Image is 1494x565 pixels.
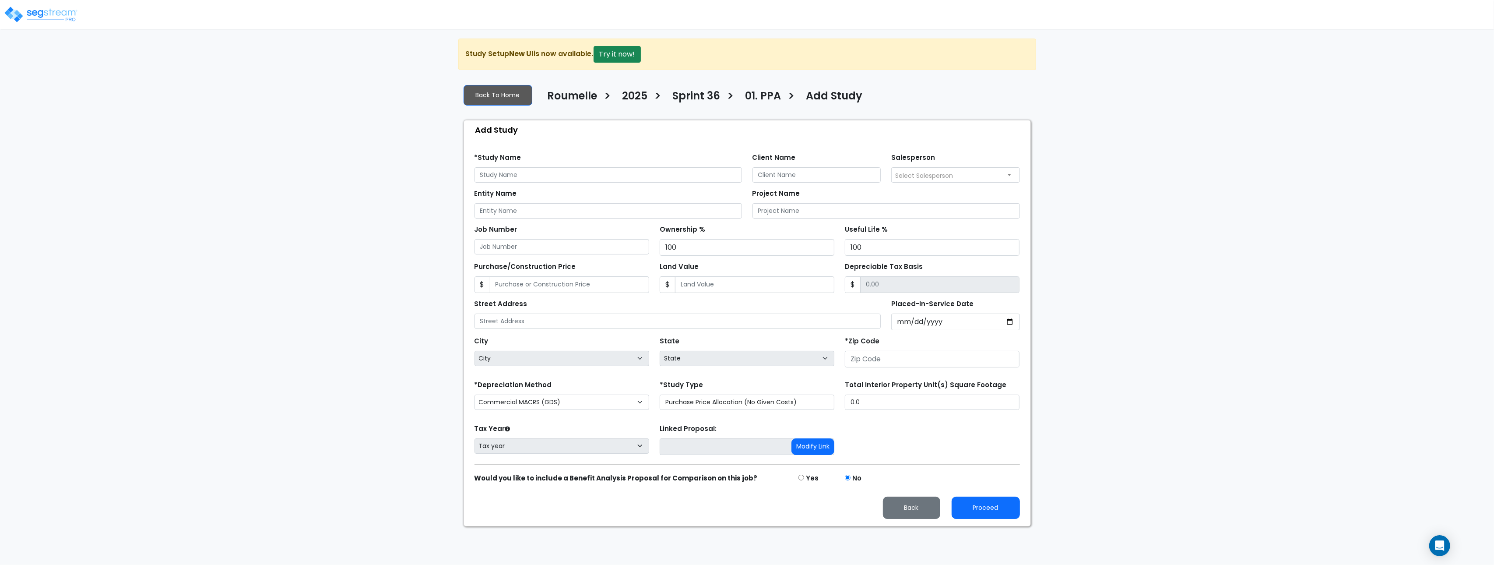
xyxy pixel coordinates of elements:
[594,46,641,63] button: Try it now!
[752,153,796,163] label: Client Name
[891,153,935,163] label: Salesperson
[604,89,612,106] h3: >
[475,239,649,254] input: Job Number
[4,6,78,23] img: logo_pro_r.png
[475,380,552,390] label: *Depreciation Method
[541,90,598,108] a: Roumelle
[788,89,795,106] h3: >
[490,276,649,293] input: Purchase or Construction Price
[622,90,648,105] h4: 2025
[752,189,800,199] label: Project Name
[660,262,699,272] label: Land Value
[660,276,675,293] span: $
[675,276,834,293] input: Land Value
[845,239,1019,256] input: Useful Life %
[475,203,742,219] input: Entity Name
[845,351,1019,367] input: Zip Code
[1429,535,1450,556] div: Open Intercom Messenger
[876,501,947,512] a: Back
[475,225,517,235] label: Job Number
[860,276,1019,293] input: 0.00
[458,39,1036,70] div: Study Setup is now available.
[845,262,923,272] label: Depreciable Tax Basis
[660,424,717,434] label: Linked Proposal:
[464,85,532,106] a: Back To Home
[660,225,705,235] label: Ownership %
[895,171,953,180] span: Select Salesperson
[475,276,490,293] span: $
[673,90,721,105] h4: Sprint 36
[845,225,888,235] label: Useful Life %
[745,90,781,105] h4: 01. PPA
[727,89,735,106] h3: >
[739,90,781,108] a: 01. PPA
[791,438,834,455] button: Modify Link
[806,473,819,484] label: Yes
[891,299,974,309] label: Placed-In-Service Date
[660,336,679,346] label: State
[616,90,648,108] a: 2025
[475,299,527,309] label: Street Address
[806,90,863,105] h4: Add Study
[475,336,489,346] label: City
[883,497,940,519] button: Back
[510,49,534,59] strong: New UI
[654,89,662,106] h3: >
[475,314,881,329] input: Street Address
[468,120,1030,139] div: Add Study
[475,189,517,199] label: Entity Name
[660,380,703,390] label: *Study Type
[475,153,521,163] label: *Study Name
[475,167,742,183] input: Study Name
[666,90,721,108] a: Sprint 36
[845,276,861,293] span: $
[800,90,863,108] a: Add Study
[752,167,881,183] input: Client Name
[752,203,1020,219] input: Project Name
[852,473,861,484] label: No
[475,262,576,272] label: Purchase/Construction Price
[845,380,1006,390] label: Total Interior Property Unit(s) Square Footage
[952,497,1020,519] button: Proceed
[845,336,879,346] label: *Zip Code
[548,90,598,105] h4: Roumelle
[475,424,510,434] label: Tax Year
[475,473,758,483] strong: Would you like to include a Benefit Analysis Proposal for Comparison on this job?
[845,395,1019,410] input: total square foot
[660,239,834,256] input: Ownership %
